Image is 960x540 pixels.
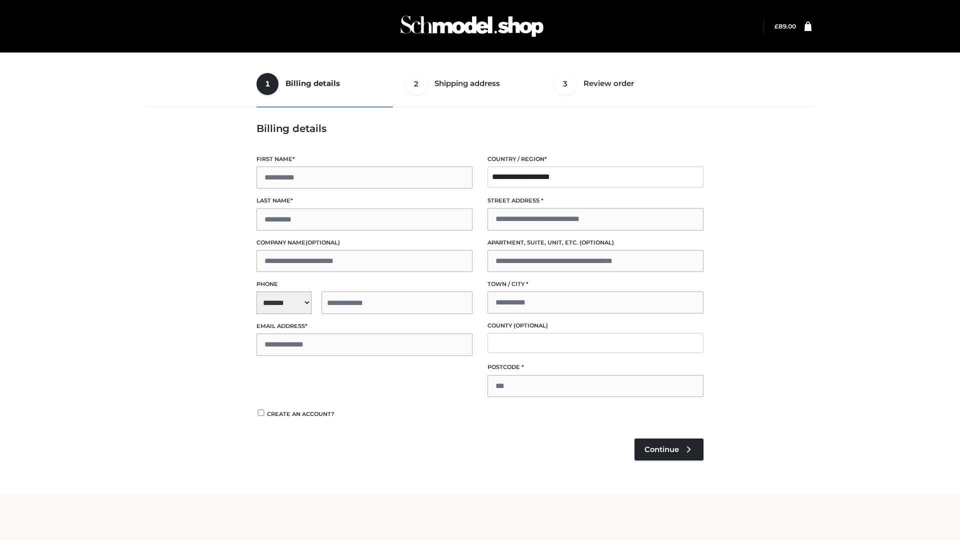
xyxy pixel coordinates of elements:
[256,238,472,247] label: Company name
[397,6,547,46] img: Schmodel Admin 964
[256,279,472,289] label: Phone
[487,362,703,372] label: Postcode
[644,445,679,454] span: Continue
[305,239,340,246] span: (optional)
[774,22,778,30] span: £
[487,154,703,164] label: Country / Region
[513,322,548,329] span: (optional)
[634,438,703,460] a: Continue
[487,321,703,330] label: County
[487,279,703,289] label: Town / City
[774,22,796,30] bdi: 89.00
[256,122,703,134] h3: Billing details
[256,196,472,205] label: Last name
[487,238,703,247] label: Apartment, suite, unit, etc.
[267,410,334,417] span: Create an account?
[256,409,265,416] input: Create an account?
[774,22,796,30] a: £89.00
[579,239,614,246] span: (optional)
[487,196,703,205] label: Street address
[256,154,472,164] label: First name
[256,321,472,331] label: Email address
